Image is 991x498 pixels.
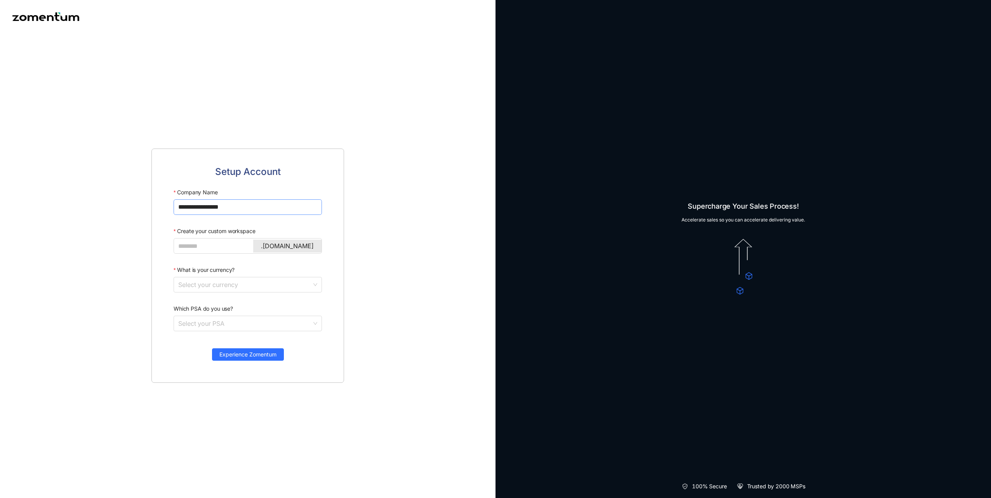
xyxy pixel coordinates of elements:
[215,164,281,179] span: Setup Account
[682,201,805,212] span: Supercharge Your Sales Process!
[174,199,322,215] input: Company Name
[212,348,284,361] button: Experience Zomentum
[174,185,218,199] label: Company Name
[174,302,233,316] label: Which PSA do you use?
[692,482,727,490] span: 100% Secure
[174,224,255,238] label: Create your custom workspace
[253,240,322,252] div: .[DOMAIN_NAME]
[174,263,235,277] label: What is your currency?
[219,350,276,359] span: Experience Zomentum
[747,482,805,490] span: Trusted by 2000 MSPs
[12,12,79,21] img: Zomentum logo
[682,216,805,223] span: Accelerate sales so you can accelerate delivering value.
[178,241,316,251] input: Create your custom workspace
